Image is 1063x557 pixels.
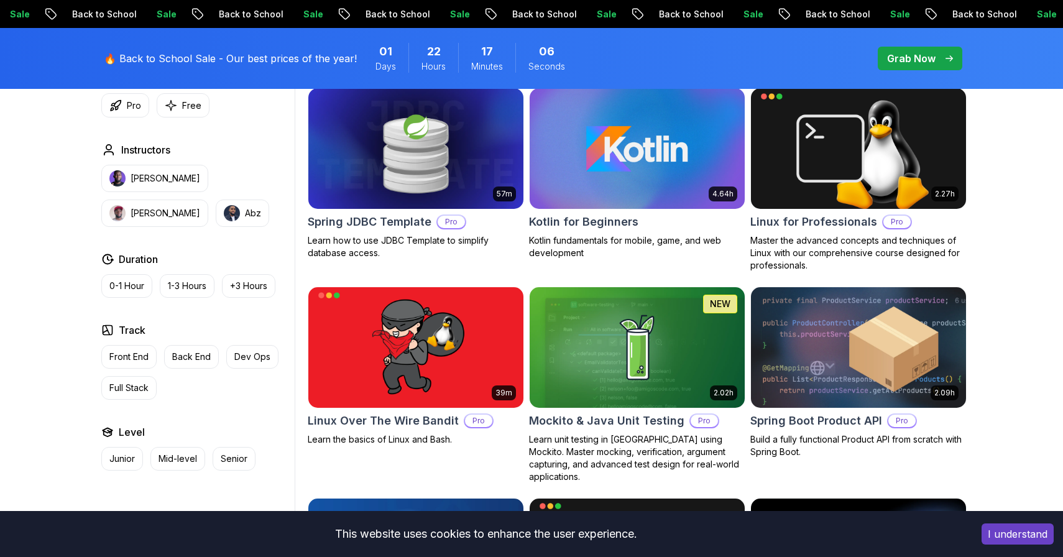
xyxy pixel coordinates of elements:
[109,170,126,186] img: instructor img
[160,274,214,298] button: 1-3 Hours
[888,415,916,427] p: Pro
[530,287,745,408] img: Mockito & Java Unit Testing card
[159,453,197,465] p: Mid-level
[710,298,730,310] p: NEW
[119,323,145,338] h2: Track
[379,43,392,60] span: 1 Days
[750,287,967,458] a: Spring Boot Product API card2.09hSpring Boot Product APIProBuild a fully functional Product API f...
[965,8,1050,21] p: Back to School
[101,376,157,400] button: Full Stack
[9,520,963,548] div: This website uses cookies to enhance the user experience.
[530,88,745,209] img: Kotlin for Beginners card
[101,165,208,192] button: instructor img[PERSON_NAME]
[497,189,512,199] p: 57m
[131,207,200,219] p: [PERSON_NAME]
[109,382,149,394] p: Full Stack
[375,60,396,73] span: Days
[903,8,943,21] p: Sale
[610,8,650,21] p: Sale
[308,213,431,231] h2: Spring JDBC Template
[119,425,145,440] h2: Level
[127,99,141,112] p: Pro
[316,8,356,21] p: Sale
[230,280,267,292] p: +3 Hours
[750,234,967,272] p: Master the advanced concepts and techniques of Linux with our comprehensive course designed for p...
[164,345,219,369] button: Back End
[750,213,877,231] h2: Linux for Professionals
[529,433,745,483] p: Learn unit testing in [GEOGRAPHIC_DATA] using Mockito. Master mocking, verification, argument cap...
[101,274,152,298] button: 0-1 Hour
[982,523,1054,545] button: Accept cookies
[234,351,270,363] p: Dev Ops
[101,345,157,369] button: Front End
[819,8,903,21] p: Back to School
[465,415,492,427] p: Pro
[745,284,971,410] img: Spring Boot Product API card
[101,93,149,117] button: Pro
[421,60,446,73] span: Hours
[750,412,882,430] h2: Spring Boot Product API
[714,388,734,398] p: 2.02h
[23,8,63,21] p: Sale
[883,216,911,228] p: Pro
[308,234,524,259] p: Learn how to use JDBC Template to simplify database access.
[101,447,143,471] button: Junior
[934,388,955,398] p: 2.09h
[757,8,796,21] p: Sale
[463,8,503,21] p: Sale
[222,274,275,298] button: +3 Hours
[216,200,269,227] button: instructor imgAbz
[529,213,638,231] h2: Kotlin for Beginners
[529,88,745,259] a: Kotlin for Beginners card4.64hKotlin for BeginnersKotlin fundamentals for mobile, game, and web d...
[308,412,459,430] h2: Linux Over The Wire Bandit
[224,205,240,221] img: instructor img
[529,287,745,483] a: Mockito & Java Unit Testing card2.02hNEWMockito & Java Unit TestingProLearn unit testing in [GEOG...
[712,189,734,199] p: 4.64h
[308,88,523,209] img: Spring JDBC Template card
[481,43,493,60] span: 17 Minutes
[131,172,200,185] p: [PERSON_NAME]
[308,287,523,408] img: Linux Over The Wire Bandit card
[182,99,201,112] p: Free
[438,216,465,228] p: Pro
[109,453,135,465] p: Junior
[308,287,524,446] a: Linux Over The Wire Bandit card39mLinux Over The Wire BanditProLearn the basics of Linux and Bash.
[529,234,745,259] p: Kotlin fundamentals for mobile, game, and web development
[226,345,278,369] button: Dev Ops
[172,351,211,363] p: Back End
[109,280,144,292] p: 0-1 Hour
[170,8,209,21] p: Sale
[495,388,512,398] p: 39m
[213,447,255,471] button: Senior
[529,412,684,430] h2: Mockito & Java Unit Testing
[221,453,247,465] p: Senior
[157,93,209,117] button: Free
[109,205,126,221] img: instructor img
[379,8,463,21] p: Back to School
[109,351,149,363] p: Front End
[691,415,718,427] p: Pro
[119,252,158,267] h2: Duration
[308,88,524,259] a: Spring JDBC Template card57mSpring JDBC TemplateProLearn how to use JDBC Template to simplify dat...
[232,8,316,21] p: Back to School
[751,88,966,209] img: Linux for Professionals card
[935,189,955,199] p: 2.27h
[528,60,565,73] span: Seconds
[104,51,357,66] p: 🔥 Back to School Sale - Our best prices of the year!
[471,60,503,73] span: Minutes
[672,8,757,21] p: Back to School
[308,433,524,446] p: Learn the basics of Linux and Bash.
[245,207,261,219] p: Abz
[101,200,208,227] button: instructor img[PERSON_NAME]
[168,280,206,292] p: 1-3 Hours
[887,51,936,66] p: Grab Now
[750,88,967,272] a: Linux for Professionals card2.27hLinux for ProfessionalsProMaster the advanced concepts and techn...
[539,43,555,60] span: 6 Seconds
[121,142,170,157] h2: Instructors
[750,433,967,458] p: Build a fully functional Product API from scratch with Spring Boot.
[525,8,610,21] p: Back to School
[427,43,441,60] span: 22 Hours
[150,447,205,471] button: Mid-level
[85,8,170,21] p: Back to School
